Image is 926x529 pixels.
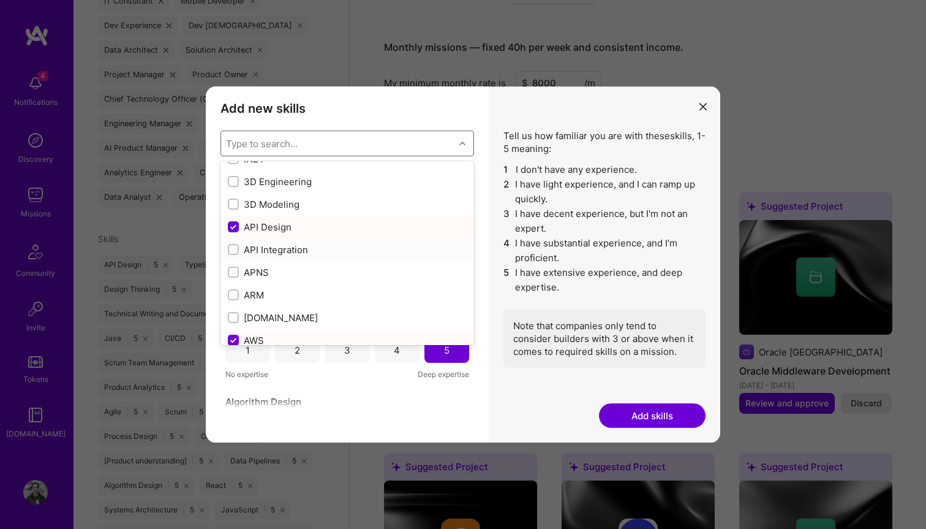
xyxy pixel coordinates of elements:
[503,207,706,236] li: I have decent experience, but I'm not an expert.
[699,103,707,110] i: icon Close
[228,198,467,211] div: 3D Modeling
[503,236,706,265] li: I have substantial experience, and I’m proficient.
[503,236,510,265] span: 4
[228,334,467,347] div: AWS
[503,162,511,177] span: 1
[206,86,720,443] div: modal
[503,129,706,368] div: Tell us how familiar you are with these skills , 1-5 meaning:
[503,265,510,295] span: 5
[228,175,467,188] div: 3D Engineering
[228,266,467,279] div: APNS
[228,311,467,324] div: [DOMAIN_NAME]
[503,310,706,368] div: Note that companies only tend to consider builders with 3 or above when it comes to required skil...
[228,221,467,234] div: API Design
[225,368,268,381] span: No expertise
[295,344,300,357] div: 2
[503,162,706,177] li: I don't have any experience.
[503,177,510,207] span: 2
[503,207,510,236] span: 3
[503,177,706,207] li: I have light experience, and I can ramp up quickly.
[503,265,706,295] li: I have extensive experience, and deep expertise.
[444,344,450,357] div: 5
[418,368,469,381] span: Deep expertise
[220,101,474,116] h3: Add new skills
[228,243,467,256] div: API Integration
[226,137,298,150] div: Type to search...
[225,395,301,408] span: Algorithm Design
[599,403,706,428] button: Add skills
[228,153,467,166] div: .NET
[246,344,250,357] div: 1
[394,344,400,357] div: 4
[344,344,350,357] div: 3
[228,289,467,302] div: ARM
[459,140,465,147] i: icon Chevron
